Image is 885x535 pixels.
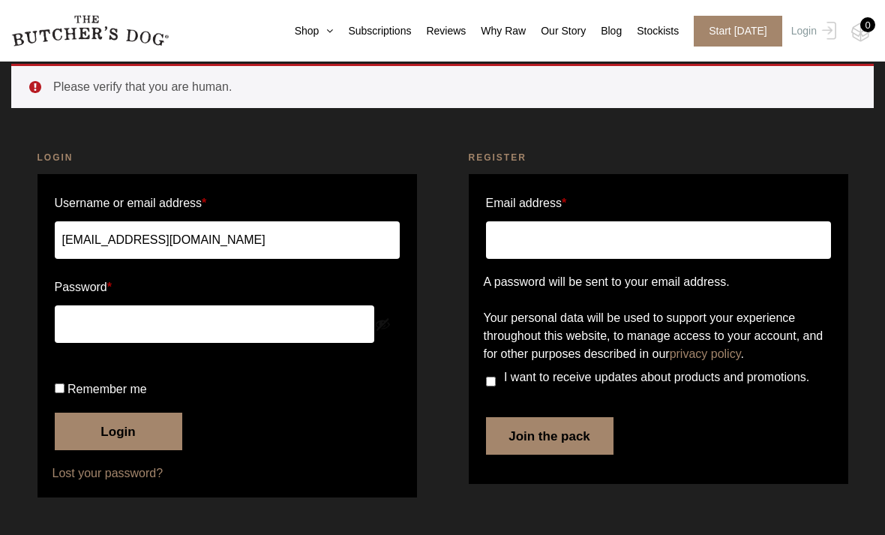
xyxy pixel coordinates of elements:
[55,191,400,215] label: Username or email address
[37,150,417,165] h2: Login
[53,78,850,96] li: Please verify that you are human.
[694,16,782,47] span: Start [DATE]
[67,383,147,395] span: Remember me
[484,273,833,291] p: A password will be sent to your email address.
[411,23,466,39] a: Reviews
[280,23,334,39] a: Shop
[469,150,848,165] h2: Register
[679,16,787,47] a: Start [DATE]
[586,23,622,39] a: Blog
[466,23,526,39] a: Why Raw
[52,464,402,482] a: Lost your password?
[622,23,679,39] a: Stockists
[851,23,870,42] img: TBD_Cart-Empty.png
[486,377,496,386] input: I want to receive updates about products and promotions.
[526,23,586,39] a: Our Story
[486,191,567,215] label: Email address
[486,417,613,455] button: Join the pack
[504,371,809,383] span: I want to receive updates about products and promotions.
[670,347,741,360] a: privacy policy
[860,17,875,32] div: 0
[333,23,411,39] a: Subscriptions
[55,383,64,393] input: Remember me
[787,16,836,47] a: Login
[484,309,833,363] p: Your personal data will be used to support your experience throughout this website, to manage acc...
[55,275,400,299] label: Password
[374,316,391,332] button: Show password
[55,413,182,450] button: Login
